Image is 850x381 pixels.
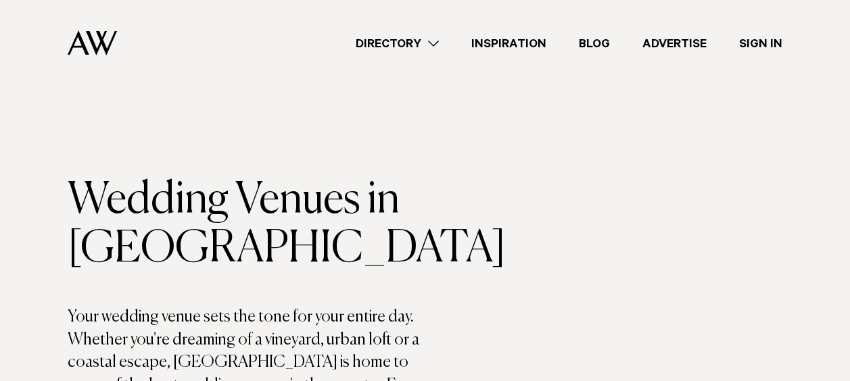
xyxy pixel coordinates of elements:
[455,34,563,53] a: Inspiration
[68,176,425,274] h1: Wedding Venues in [GEOGRAPHIC_DATA]
[626,34,723,53] a: Advertise
[563,34,626,53] a: Blog
[68,30,117,55] img: Auckland Weddings Logo
[723,34,799,53] a: Sign In
[339,34,455,53] a: Directory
